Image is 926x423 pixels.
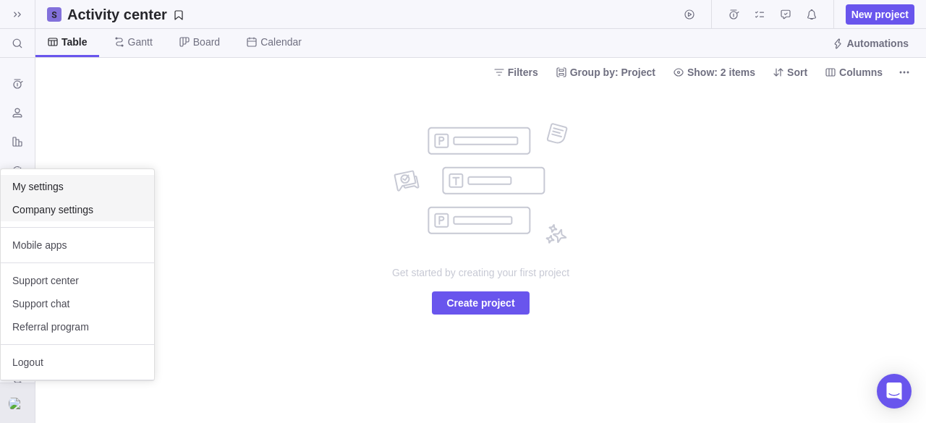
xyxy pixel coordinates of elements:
a: Referral program [1,315,154,338]
div: Jehant-2 [9,395,26,412]
span: Support chat [12,296,143,311]
img: Show [9,398,26,409]
span: Logout [12,355,143,369]
span: Support center [12,273,143,288]
a: Mobile apps [1,234,154,257]
span: Referral program [12,320,143,334]
span: My settings [12,179,143,194]
a: Logout [1,351,154,374]
a: Support center [1,269,154,292]
span: Mobile apps [12,238,143,252]
a: Support chat [1,292,154,315]
a: Company settings [1,198,154,221]
a: My settings [1,175,154,198]
span: Company settings [12,202,143,217]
